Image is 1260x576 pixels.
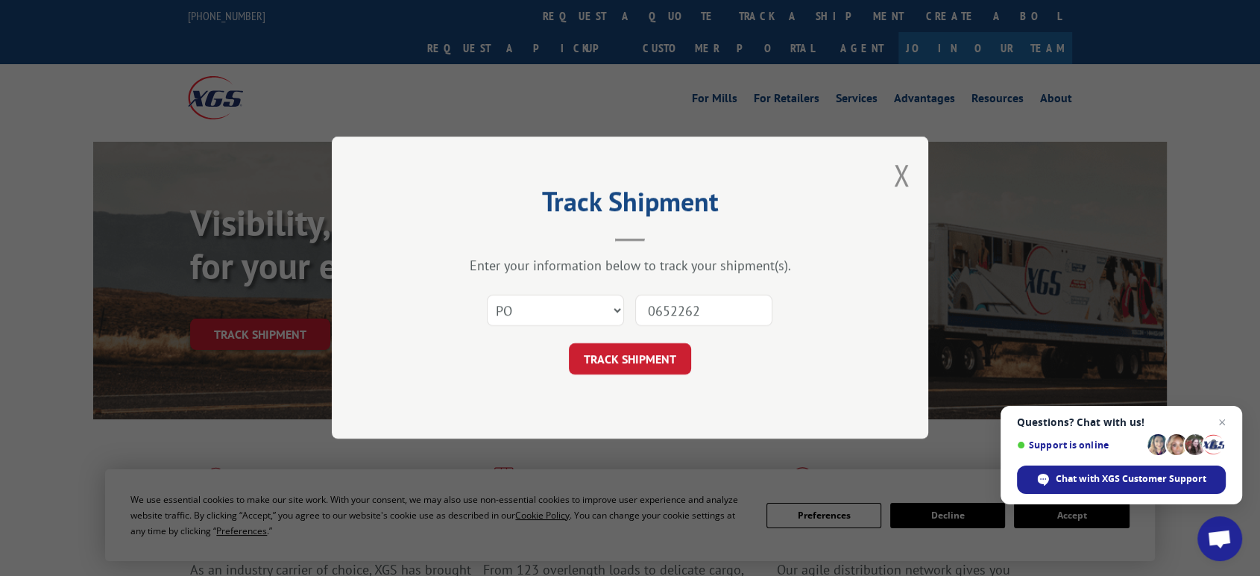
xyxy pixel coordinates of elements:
[893,155,910,195] button: Close modal
[1197,516,1242,561] div: Open chat
[1056,472,1206,486] span: Chat with XGS Customer Support
[406,257,854,275] div: Enter your information below to track your shipment(s).
[569,344,691,375] button: TRACK SHIPMENT
[1017,439,1142,451] span: Support is online
[1017,416,1226,428] span: Questions? Chat with us!
[635,295,772,327] input: Number(s)
[1017,466,1226,494] div: Chat with XGS Customer Support
[406,191,854,219] h2: Track Shipment
[1213,413,1231,431] span: Close chat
